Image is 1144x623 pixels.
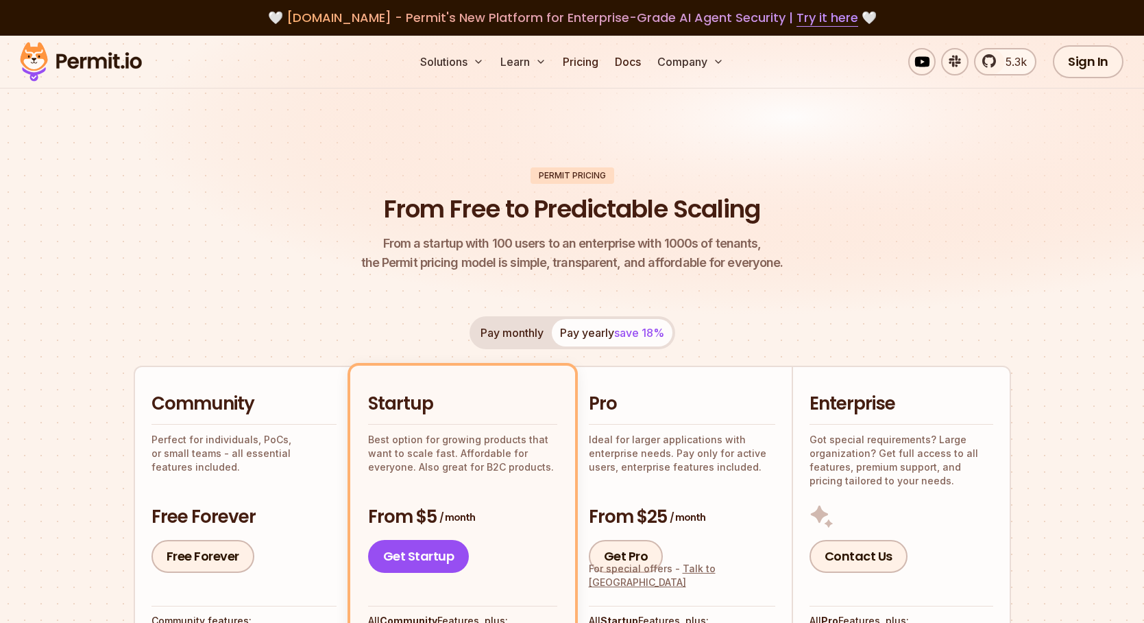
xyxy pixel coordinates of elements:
[439,510,475,524] span: / month
[368,392,557,416] h2: Startup
[368,540,470,573] a: Get Startup
[670,510,705,524] span: / month
[14,38,148,85] img: Permit logo
[151,505,337,530] h3: Free Forever
[652,48,729,75] button: Company
[415,48,489,75] button: Solutions
[589,505,775,530] h3: From $25
[287,9,858,26] span: [DOMAIN_NAME] - Permit's New Platform for Enterprise-Grade AI Agent Security |
[361,234,783,253] span: From a startup with 100 users to an enterprise with 1000s of tenants,
[609,48,646,75] a: Docs
[589,392,775,416] h2: Pro
[384,192,760,226] h1: From Free to Predictable Scaling
[974,48,1036,75] a: 5.3k
[531,167,614,184] div: Permit Pricing
[151,540,254,573] a: Free Forever
[495,48,552,75] button: Learn
[589,540,664,573] a: Get Pro
[472,319,552,346] button: Pay monthly
[997,54,1027,70] span: 5.3k
[368,505,557,530] h3: From $5
[810,392,993,416] h2: Enterprise
[796,9,858,27] a: Try it here
[33,8,1111,27] div: 🤍 🤍
[1053,45,1123,78] a: Sign In
[368,433,557,474] p: Best option for growing products that want to scale fast. Affordable for everyone. Also great for...
[557,48,604,75] a: Pricing
[810,540,908,573] a: Contact Us
[361,234,783,272] p: the Permit pricing model is simple, transparent, and affordable for everyone.
[589,562,775,589] div: For special offers -
[151,433,337,474] p: Perfect for individuals, PoCs, or small teams - all essential features included.
[810,433,993,488] p: Got special requirements? Large organization? Get full access to all features, premium support, a...
[151,392,337,416] h2: Community
[589,433,775,474] p: Ideal for larger applications with enterprise needs. Pay only for active users, enterprise featur...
